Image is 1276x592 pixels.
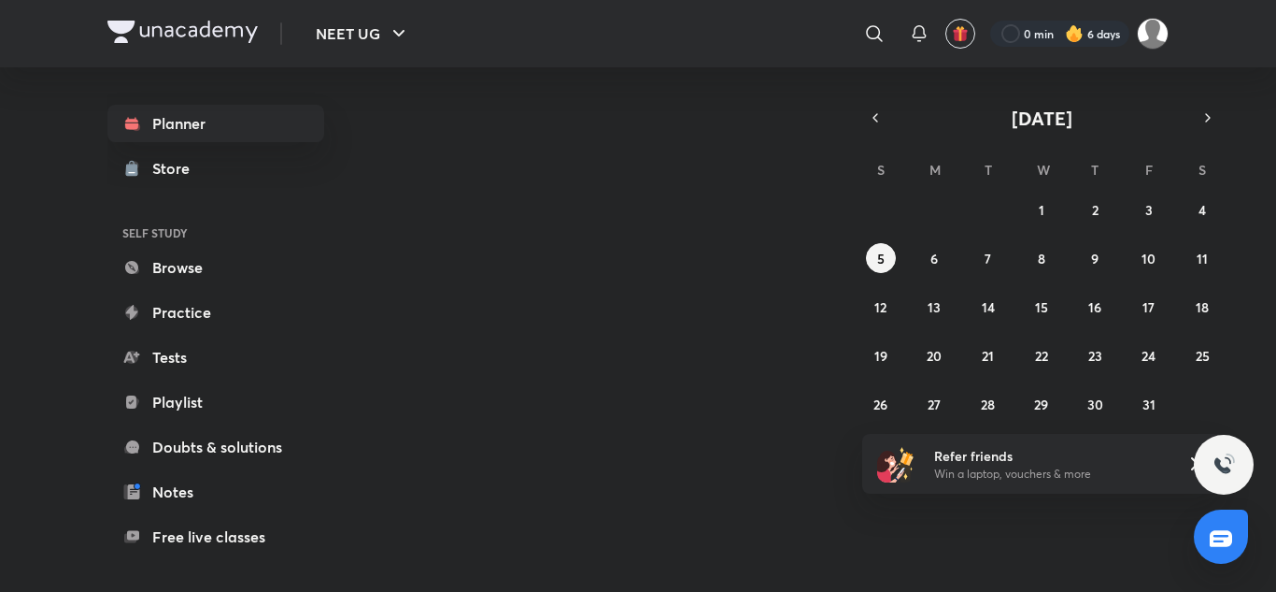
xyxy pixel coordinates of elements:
[1012,106,1072,131] span: [DATE]
[919,389,949,419] button: October 27, 2025
[107,383,324,421] a: Playlist
[928,396,941,413] abbr: October 27, 2025
[1088,298,1101,316] abbr: October 16, 2025
[919,340,949,370] button: October 20, 2025
[1080,292,1110,322] button: October 16, 2025
[107,518,324,556] a: Free live classes
[107,428,324,466] a: Doubts & solutions
[1198,201,1206,219] abbr: October 4, 2025
[973,389,1003,419] button: October 28, 2025
[1027,389,1056,419] button: October 29, 2025
[934,466,1164,483] p: Win a laptop, vouchers & more
[107,294,324,331] a: Practice
[305,15,421,52] button: NEET UG
[1197,250,1208,267] abbr: October 11, 2025
[1092,201,1099,219] abbr: October 2, 2025
[1141,347,1155,365] abbr: October 24, 2025
[973,340,1003,370] button: October 21, 2025
[1187,340,1217,370] button: October 25, 2025
[1145,161,1153,179] abbr: Friday
[1145,201,1153,219] abbr: October 3, 2025
[1080,243,1110,273] button: October 9, 2025
[1141,250,1155,267] abbr: October 10, 2025
[866,389,896,419] button: October 26, 2025
[928,298,941,316] abbr: October 13, 2025
[1134,292,1164,322] button: October 17, 2025
[866,340,896,370] button: October 19, 2025
[973,243,1003,273] button: October 7, 2025
[1027,243,1056,273] button: October 8, 2025
[1034,396,1048,413] abbr: October 29, 2025
[1039,201,1044,219] abbr: October 1, 2025
[1134,389,1164,419] button: October 31, 2025
[1035,347,1048,365] abbr: October 22, 2025
[1196,347,1210,365] abbr: October 25, 2025
[888,105,1195,131] button: [DATE]
[1035,298,1048,316] abbr: October 15, 2025
[919,243,949,273] button: October 6, 2025
[866,292,896,322] button: October 12, 2025
[934,446,1164,466] h6: Refer friends
[1134,340,1164,370] button: October 24, 2025
[1091,161,1099,179] abbr: Thursday
[982,298,995,316] abbr: October 14, 2025
[877,161,885,179] abbr: Sunday
[1212,454,1235,476] img: ttu
[919,292,949,322] button: October 13, 2025
[1187,243,1217,273] button: October 11, 2025
[1087,396,1103,413] abbr: October 30, 2025
[1080,195,1110,224] button: October 2, 2025
[1091,250,1099,267] abbr: October 9, 2025
[1142,298,1155,316] abbr: October 17, 2025
[1088,347,1102,365] abbr: October 23, 2025
[874,298,886,316] abbr: October 12, 2025
[1038,250,1045,267] abbr: October 8, 2025
[107,473,324,511] a: Notes
[981,396,995,413] abbr: October 28, 2025
[1080,340,1110,370] button: October 23, 2025
[1027,195,1056,224] button: October 1, 2025
[1065,24,1084,43] img: streak
[1187,195,1217,224] button: October 4, 2025
[107,249,324,286] a: Browse
[1187,292,1217,322] button: October 18, 2025
[1080,389,1110,419] button: October 30, 2025
[982,347,994,365] abbr: October 21, 2025
[107,21,258,48] a: Company Logo
[985,161,992,179] abbr: Tuesday
[1027,340,1056,370] button: October 22, 2025
[107,21,258,43] img: Company Logo
[107,105,324,142] a: Planner
[1134,195,1164,224] button: October 3, 2025
[874,347,887,365] abbr: October 19, 2025
[930,250,938,267] abbr: October 6, 2025
[929,161,941,179] abbr: Monday
[877,445,914,483] img: referral
[1037,161,1050,179] abbr: Wednesday
[1142,396,1155,413] abbr: October 31, 2025
[107,217,324,249] h6: SELF STUDY
[985,250,991,267] abbr: October 7, 2025
[1198,161,1206,179] abbr: Saturday
[866,243,896,273] button: October 5, 2025
[1027,292,1056,322] button: October 15, 2025
[107,150,324,187] a: Store
[152,157,201,180] div: Store
[973,292,1003,322] button: October 14, 2025
[952,25,969,42] img: avatar
[1196,298,1209,316] abbr: October 18, 2025
[873,396,887,413] abbr: October 26, 2025
[927,347,942,365] abbr: October 20, 2025
[945,19,975,49] button: avatar
[107,339,324,376] a: Tests
[877,250,885,267] abbr: October 5, 2025
[1137,18,1169,50] img: Mahi Singh
[1134,243,1164,273] button: October 10, 2025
